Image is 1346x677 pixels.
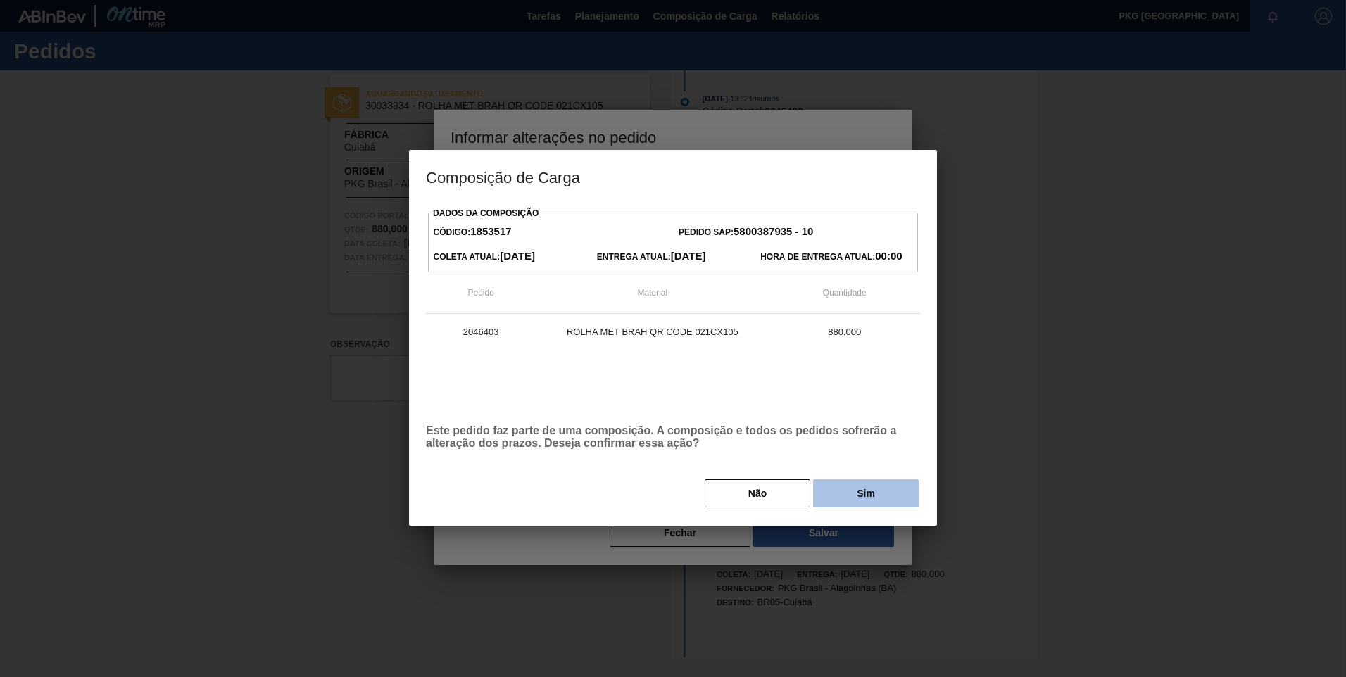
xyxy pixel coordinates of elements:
[671,250,706,262] strong: [DATE]
[409,150,937,203] h3: Composição de Carga
[823,288,867,298] span: Quantidade
[769,314,920,349] td: 880,000
[679,227,813,237] span: Pedido SAP:
[875,250,902,262] strong: 00:00
[760,252,902,262] span: Hora de Entrega Atual:
[813,479,919,507] button: Sim
[434,252,535,262] span: Coleta Atual:
[734,225,813,237] strong: 5800387935 - 10
[597,252,706,262] span: Entrega Atual:
[500,250,535,262] strong: [DATE]
[426,424,920,450] p: Este pedido faz parte de uma composição. A composição e todos os pedidos sofrerão a alteração dos...
[467,288,493,298] span: Pedido
[434,227,512,237] span: Código:
[426,314,536,349] td: 2046403
[638,288,668,298] span: Material
[470,225,511,237] strong: 1853517
[433,208,539,218] label: Dados da Composição
[705,479,810,507] button: Não
[536,314,769,349] td: ROLHA MET BRAH QR CODE 021CX105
